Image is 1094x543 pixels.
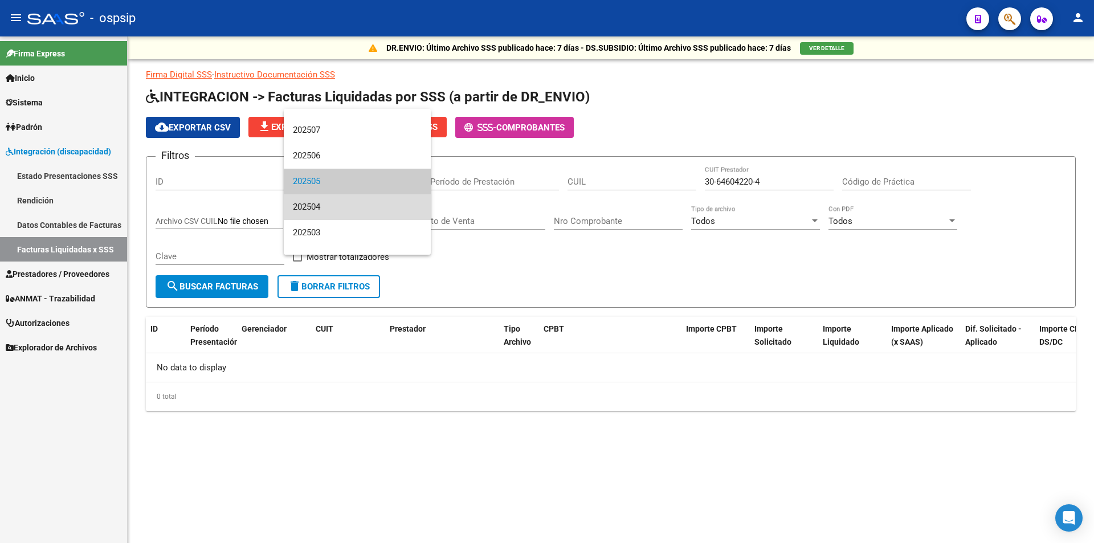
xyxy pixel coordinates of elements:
[293,194,422,220] span: 202504
[293,220,422,246] span: 202503
[293,117,422,143] span: 202507
[1055,504,1083,532] div: Open Intercom Messenger
[293,169,422,194] span: 202505
[293,143,422,169] span: 202506
[293,246,422,271] span: 202502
